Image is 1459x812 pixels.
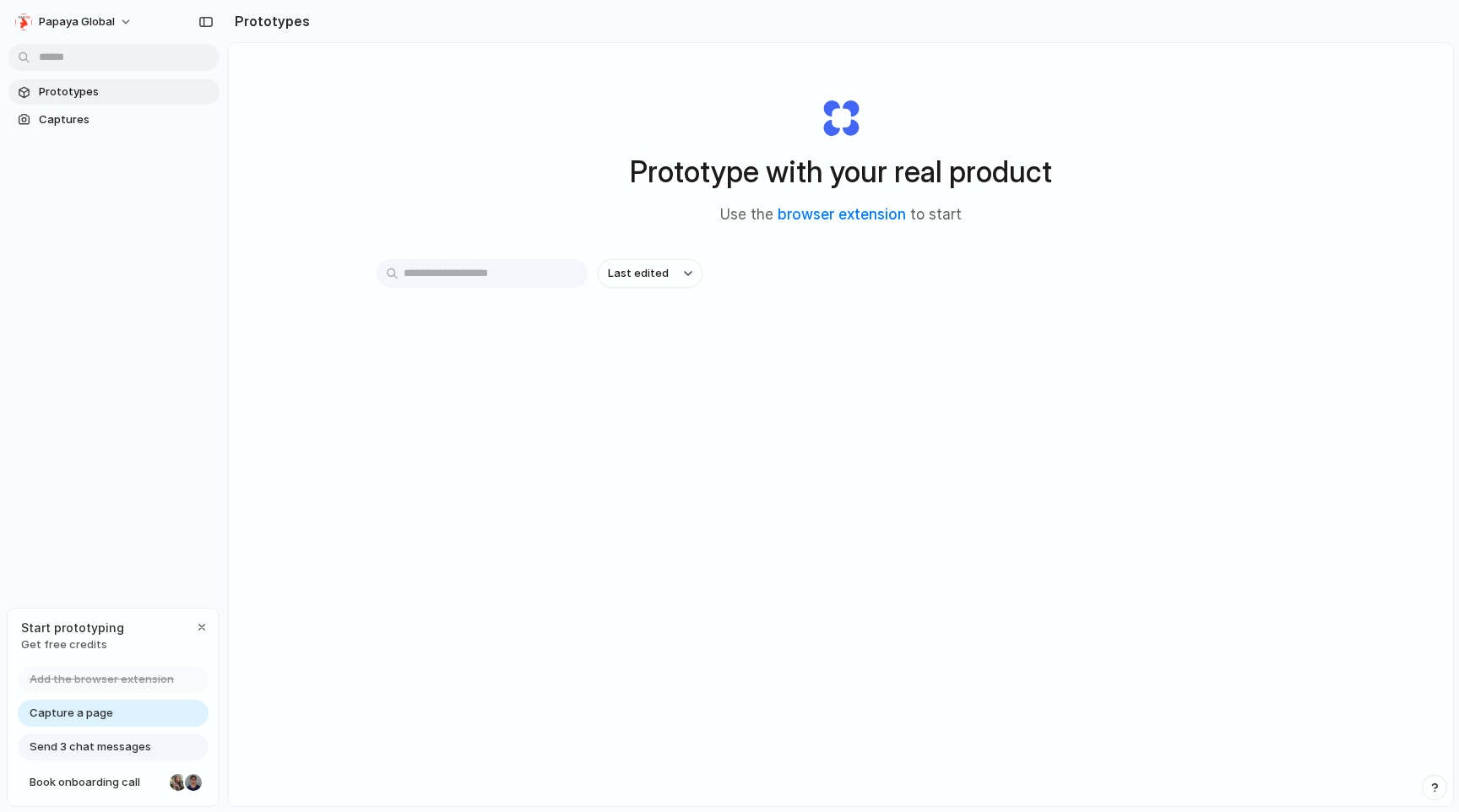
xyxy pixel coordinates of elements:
span: Book onboarding call [30,774,163,791]
span: Capture a page [30,705,113,722]
span: Send 3 chat messages [30,739,151,755]
button: Last edited [598,259,702,288]
h2: Prototypes [228,11,310,31]
a: Captures [8,107,220,133]
span: Get free credits [21,636,124,653]
div: Nicole Kubica [168,772,188,793]
a: Book onboarding call [18,769,209,796]
span: Papaya Global [39,14,115,30]
a: Prototypes [8,79,220,105]
a: browser extension [778,206,906,223]
span: Use the to start [720,204,962,226]
span: Prototypes [39,84,213,100]
h1: Prototype with your real product [630,149,1052,194]
div: Christian Iacullo [183,772,203,793]
span: Last edited [608,265,669,282]
span: Start prototyping [21,619,124,636]
button: Papaya Global [8,8,141,35]
span: Add the browser extension [30,671,174,688]
span: Captures [39,111,213,128]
